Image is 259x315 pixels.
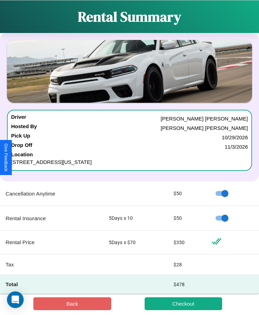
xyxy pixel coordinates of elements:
[168,231,206,254] td: $ 350
[33,297,111,310] button: Back
[11,123,37,133] h4: Hosted By
[103,206,168,231] td: 5 Days x 10
[3,143,8,172] div: Give Feedback
[161,123,248,133] p: [PERSON_NAME] [PERSON_NAME]
[11,151,248,157] h4: Location
[161,114,248,123] p: [PERSON_NAME] [PERSON_NAME]
[6,238,98,247] p: Rental Price
[6,260,98,269] p: Tax
[103,231,168,254] td: 5 Days x $ 70
[168,254,206,275] td: $ 28
[168,181,206,206] td: $ 50
[11,133,30,142] h4: Pick Up
[168,206,206,231] td: $ 50
[6,189,98,198] p: Cancellation Anytime
[6,214,98,223] p: Rental Insurance
[225,142,248,151] p: 11 / 3 / 2026
[168,275,206,294] td: $ 478
[7,291,24,308] div: Open Intercom Messenger
[6,281,98,288] h4: Total
[11,142,32,151] h4: Drop Off
[78,7,181,26] h1: Rental Summary
[11,114,26,123] h4: Driver
[222,133,248,142] p: 10 / 29 / 2026
[11,157,248,167] p: [STREET_ADDRESS][US_STATE]
[145,297,222,310] button: Checkout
